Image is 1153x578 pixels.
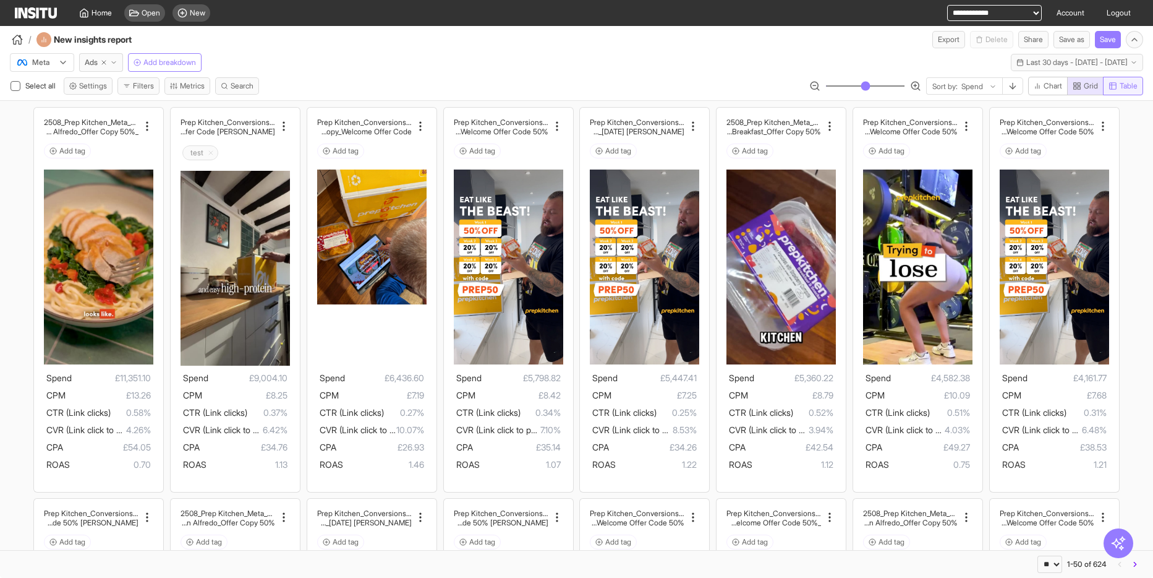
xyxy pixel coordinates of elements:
[473,440,561,455] span: £35.14
[79,53,123,72] button: Ads
[456,373,482,383] span: Spend
[202,388,287,403] span: £8.25
[320,459,343,470] span: ROAS
[183,390,202,400] span: CPM
[343,457,424,472] span: 1.46
[44,144,91,158] button: Add tag
[320,373,345,383] span: Spend
[345,371,424,386] span: £6,436.60
[181,118,275,127] h2: Prep Kitchen_Conversions_AdvantageShopping_
[200,440,287,455] span: £34.76
[866,442,882,452] span: CPA
[609,440,697,455] span: £34.26
[333,537,359,547] span: Add tag
[726,144,773,158] button: Add tag
[540,423,561,438] span: 7.10%
[932,31,965,48] button: Export
[726,535,773,550] button: Add tag
[605,537,631,547] span: Add tag
[882,440,970,455] span: £49.27
[183,459,206,470] span: ROAS
[333,146,359,156] span: Add tag
[885,388,970,403] span: £10.09
[44,535,91,550] button: Add tag
[592,425,700,435] span: CVR (Link click to purchase)
[66,388,151,403] span: £13.26
[611,388,697,403] span: £7.25
[590,118,684,127] h2: Prep Kitchen_Conversions_Web Visitor Retargeting_Static
[616,457,697,472] span: 1.22
[742,146,768,156] span: Add tag
[54,33,165,46] h4: New insights report
[866,407,930,418] span: CTR (Link clicks)
[181,518,275,527] h2: ing_Video_New Meals_None_Chicken Alfredo_Offer Copy 50%
[863,509,958,527] div: 2508_Prep Kitchen_Meta_Conversions_Social Engager Retargeting_Video_New Meals_None_Chicken Alfred...
[215,77,259,95] button: Search
[673,423,697,438] span: 8.53%
[480,457,561,472] span: 1.07
[1066,405,1107,420] span: 0.31%
[1084,81,1098,91] span: Grid
[456,407,521,418] span: CTR (Link clicks)
[726,518,821,527] h2: _Convenience_Offer _Welcome Offer Code 50%
[70,457,151,472] span: 0.70
[726,118,821,136] div: 2508_Prep Kitchen_Meta_Conversions_Advantage Shopping Ambassadors_Video_Partnership Ads_SLP_7Days...
[183,425,291,435] span: CVR (Link click to purchase)
[64,77,113,95] button: Settings
[729,407,793,418] span: CTR (Link clicks)
[44,127,138,136] h2: _Video_New Meals_None_Chicken Alfredo_Offer Copy 50%
[36,32,165,47] div: New insights report
[142,8,160,18] span: Open
[117,77,160,95] button: Filters
[1019,440,1107,455] span: £38.53
[1000,518,1094,527] h2: The Moment Meal 2_Offer Copy_Welcome Offer Code 50%
[469,537,495,547] span: Add tag
[592,390,611,400] span: CPM
[754,371,833,386] span: £5,360.22
[592,407,657,418] span: CTR (Link clicks)
[1002,425,1110,435] span: CVR (Link click to purchase)
[752,457,833,472] span: 1.12
[196,537,222,547] span: Add tag
[1011,54,1143,71] button: Last 30 days - [DATE] - [DATE]
[454,518,548,527] h2: [PERSON_NAME] Video 2_Offer _Welcome Offer Code 50%
[1026,58,1128,67] span: Last 30 days - [DATE] - [DATE]
[590,144,637,158] button: Add tag
[46,407,111,418] span: CTR (Link clicks)
[866,459,889,470] span: ROAS
[793,405,833,420] span: 0.52%
[469,146,495,156] span: Add tag
[742,537,768,547] span: Add tag
[863,127,958,136] h2: th & fitness Goals_Offer _Welcome Offer Code 50%
[317,144,364,158] button: Add tag
[454,509,548,518] h2: Prep Kitchen_Conversions_Advantage Shopping_
[866,425,974,435] span: CVR (Link click to purchase)
[317,118,412,136] div: Prep Kitchen_Conversions_AdvantageShopping_Sarah Louise Pratt Order Day_Brand Copy_Welcome Offer ...
[456,425,564,435] span: CVR (Link click to purchase)
[317,518,412,527] h2: [PERSON_NAME] [DATE]_Brand Copy_Welcome Offer Code 50%
[1082,423,1107,438] span: 6.48%
[454,118,548,127] h2: Prep Kitchen_Conversions_Advantage Shopping_Static Ed
[183,407,247,418] span: CTR (Link clicks)
[590,509,684,527] div: Prep Kitchen_Conversions_American Express_Eddie Video 2_Offer Copy_Welcome Offer Code 50%
[945,423,970,438] span: 4.03%
[1044,81,1062,91] span: Chart
[891,371,970,386] span: £4,582.38
[181,509,275,527] div: 2508_Prep Kitchen_Meta_Conversions_Web Visitor Retargeting_Video_New Meals_None_Chicken Alfredo_O...
[181,127,275,136] h2: [PERSON_NAME] Copy_Welcome Offer Code
[970,31,1013,48] span: You cannot delete a preset report.
[15,7,57,19] img: Logo
[1002,407,1066,418] span: CTR (Link clicks)
[590,509,684,518] h2: Prep Kitchen_Conversions_American Express_Edd
[590,118,684,136] div: Prep Kitchen_Conversions_Web Visitor Retargeting_Static Eddie Hall 2 July 25_Brand Copy_Welcome O...
[1000,144,1047,158] button: Add tag
[1120,81,1138,91] span: Table
[454,118,548,136] div: Prep Kitchen_Conversions_Advantage Shopping_Static Eddie Hall 2 July 25_Brand Copy _Welcome Offer...
[879,146,904,156] span: Add tag
[317,509,412,527] div: Prep Kitchen_Conversions_Web Visitor Retargeting_Static Eddie Hall 1 July 25_Brand Copy_Welcome O...
[1015,537,1041,547] span: Add tag
[181,535,228,550] button: Add tag
[866,373,891,383] span: Spend
[1000,118,1094,136] div: Prep Kitchen_Conversions_Advantage Shopping_Static Eddie Hall 2 July 25_Brand Copy _Welcome Offer...
[866,390,885,400] span: CPM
